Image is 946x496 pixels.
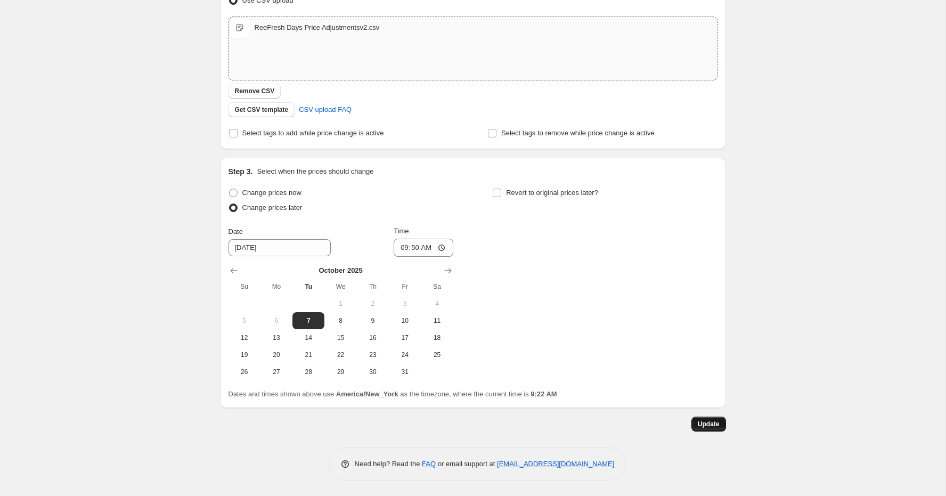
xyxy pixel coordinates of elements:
button: Wednesday October 8 2025 [324,312,356,329]
button: Thursday October 16 2025 [357,329,389,346]
span: 31 [393,368,417,376]
th: Tuesday [292,278,324,295]
span: 12 [233,334,256,342]
span: 15 [329,334,352,342]
button: Wednesday October 1 2025 [324,295,356,312]
span: Date [229,227,243,235]
button: Show previous month, September 2025 [226,263,241,278]
button: Thursday October 9 2025 [357,312,389,329]
span: 29 [329,368,352,376]
button: Show next month, November 2025 [441,263,455,278]
th: Friday [389,278,421,295]
span: 11 [425,316,448,325]
button: Friday October 31 2025 [389,363,421,380]
button: Wednesday October 22 2025 [324,346,356,363]
span: 10 [393,316,417,325]
span: 30 [361,368,385,376]
span: 17 [393,334,417,342]
a: [EMAIL_ADDRESS][DOMAIN_NAME] [497,460,614,468]
span: Change prices now [242,189,301,197]
button: Monday October 27 2025 [260,363,292,380]
button: Monday October 13 2025 [260,329,292,346]
span: 24 [393,351,417,359]
span: 9 [361,316,385,325]
span: 21 [297,351,320,359]
button: Saturday October 4 2025 [421,295,453,312]
b: America/New_York [336,390,398,398]
span: 1 [329,299,352,308]
span: 3 [393,299,417,308]
span: 16 [361,334,385,342]
span: Select tags to add while price change is active [242,129,384,137]
p: Select when the prices should change [257,166,373,177]
span: 8 [329,316,352,325]
div: ReeFresh Days Price Adjustmentsv2.csv [255,22,380,33]
span: Mo [265,282,288,291]
span: Sa [425,282,448,291]
button: Friday October 24 2025 [389,346,421,363]
button: Sunday October 5 2025 [229,312,260,329]
button: Wednesday October 15 2025 [324,329,356,346]
span: Get CSV template [235,105,289,114]
span: Update [698,420,720,428]
span: Need help? Read the [355,460,422,468]
span: 5 [233,316,256,325]
span: Su [233,282,256,291]
button: Monday October 20 2025 [260,346,292,363]
button: Sunday October 12 2025 [229,329,260,346]
button: Saturday October 25 2025 [421,346,453,363]
th: Monday [260,278,292,295]
button: Friday October 17 2025 [389,329,421,346]
span: Change prices later [242,204,303,212]
button: Thursday October 30 2025 [357,363,389,380]
span: 25 [425,351,448,359]
span: Time [394,227,409,235]
span: 14 [297,334,320,342]
span: 2 [361,299,385,308]
a: CSV upload FAQ [292,101,358,118]
span: 27 [265,368,288,376]
span: 23 [361,351,385,359]
button: Monday October 6 2025 [260,312,292,329]
button: Thursday October 2 2025 [357,295,389,312]
b: 9:22 AM [531,390,557,398]
span: Select tags to remove while price change is active [501,129,655,137]
span: 28 [297,368,320,376]
span: 18 [425,334,448,342]
button: Tuesday October 28 2025 [292,363,324,380]
button: Saturday October 18 2025 [421,329,453,346]
button: Today Tuesday October 7 2025 [292,312,324,329]
button: Saturday October 11 2025 [421,312,453,329]
th: Saturday [421,278,453,295]
span: 6 [265,316,288,325]
span: or email support at [436,460,497,468]
th: Sunday [229,278,260,295]
button: Friday October 3 2025 [389,295,421,312]
th: Wednesday [324,278,356,295]
span: 26 [233,368,256,376]
h2: Step 3. [229,166,253,177]
span: 7 [297,316,320,325]
span: Dates and times shown above use as the timezone, where the current time is [229,390,557,398]
button: Remove CSV [229,84,281,99]
th: Thursday [357,278,389,295]
span: Revert to original prices later? [506,189,598,197]
button: Tuesday October 21 2025 [292,346,324,363]
input: 10/7/2025 [229,239,331,256]
button: Update [691,417,726,432]
button: Tuesday October 14 2025 [292,329,324,346]
span: CSV upload FAQ [299,104,352,115]
span: We [329,282,352,291]
span: Tu [297,282,320,291]
span: 19 [233,351,256,359]
span: 13 [265,334,288,342]
button: Thursday October 23 2025 [357,346,389,363]
button: Friday October 10 2025 [389,312,421,329]
button: Wednesday October 29 2025 [324,363,356,380]
span: 4 [425,299,448,308]
button: Get CSV template [229,102,295,117]
a: FAQ [422,460,436,468]
span: Remove CSV [235,87,275,95]
span: 20 [265,351,288,359]
button: Sunday October 26 2025 [229,363,260,380]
